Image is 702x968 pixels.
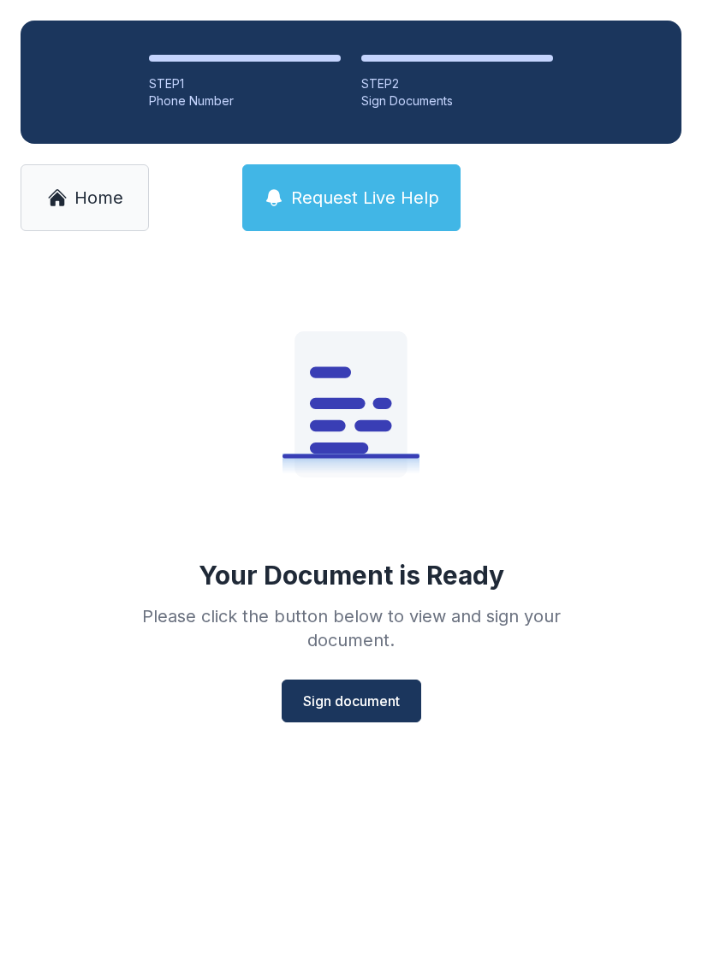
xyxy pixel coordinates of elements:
[291,186,439,210] span: Request Live Help
[303,691,400,711] span: Sign document
[74,186,123,210] span: Home
[104,604,598,652] div: Please click the button below to view and sign your document.
[361,75,553,92] div: STEP 2
[361,92,553,110] div: Sign Documents
[149,75,341,92] div: STEP 1
[149,92,341,110] div: Phone Number
[199,560,504,591] div: Your Document is Ready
